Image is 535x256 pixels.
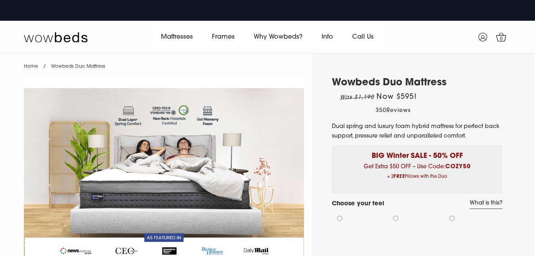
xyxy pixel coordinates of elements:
span: + 2 Pillows with the Duo [338,172,496,182]
a: Frames [202,26,244,48]
span: / [43,64,46,69]
h1: Wowbeds Duo Mattress [332,77,502,89]
a: Home [24,64,38,69]
a: 0 [491,27,511,47]
span: Now $595! [376,94,416,101]
em: Was $1,190 [340,95,374,100]
a: Info [312,26,343,48]
span: 350 [376,108,386,114]
h4: Choose your feel [332,200,384,209]
a: What is this? [470,200,502,209]
a: Call Us [343,26,383,48]
span: 0 [498,35,506,43]
span: Get Extra $50 OFF – Use Code: [338,164,496,182]
b: COZY50 [445,164,471,170]
span: Reviews [386,108,411,114]
img: Wow Beds Logo [24,32,88,43]
a: Why Wowbeds? [244,26,312,48]
p: BIG Winter SALE - 50% OFF [338,145,496,161]
a: Mattresses [151,26,202,48]
b: FREE [394,175,405,179]
span: Wowbeds Duo Mattress [51,64,105,69]
span: Dual spring and luxury foam hybrid mattress for perfect back support, pressure relief and unparal... [332,124,500,139]
nav: breadcrumbs [24,53,105,74]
